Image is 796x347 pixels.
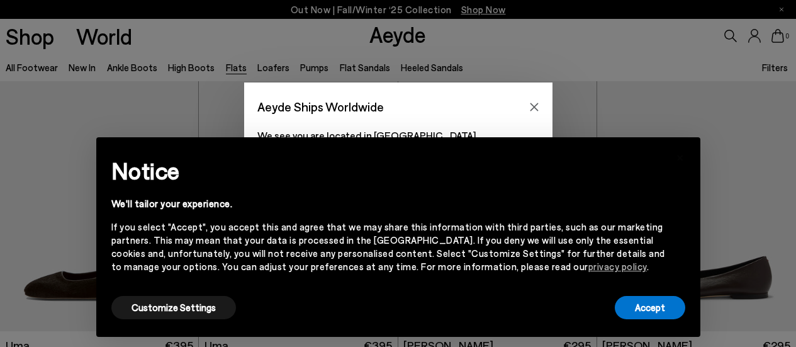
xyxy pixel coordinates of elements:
[588,261,647,272] a: privacy policy
[111,296,236,319] button: Customize Settings
[111,154,665,187] h2: Notice
[525,98,544,117] button: Close
[257,96,384,118] span: Aeyde Ships Worldwide
[665,141,695,171] button: Close this notice
[111,220,665,273] div: If you select "Accept", you accept this and agree that we may share this information with third p...
[676,147,685,165] span: ×
[615,296,685,319] button: Accept
[111,197,665,210] div: We'll tailor your experience.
